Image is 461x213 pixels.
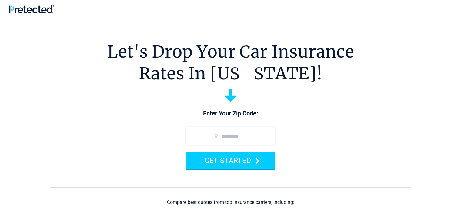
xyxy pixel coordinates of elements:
[186,127,275,145] input: zip code
[167,200,294,205] div: Compare best quotes from top insurance carriers, including:
[180,109,281,118] p: Enter Your Zip Code:
[9,5,54,13] img: Pretected Logo
[107,41,354,85] h1: Let's Drop Your Car Insurance Rates In [US_STATE]!
[186,152,275,169] button: GET STARTED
